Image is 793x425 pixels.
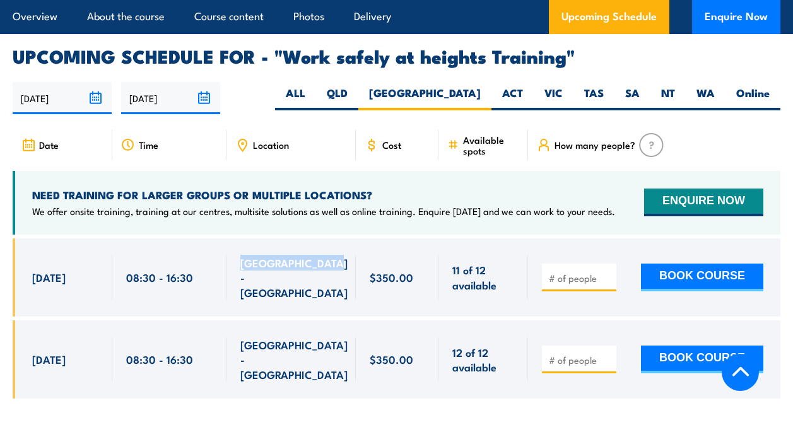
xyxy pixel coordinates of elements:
[275,86,316,110] label: ALL
[370,270,413,284] span: $350.00
[641,346,763,373] button: BOOK COURSE
[139,139,158,150] span: Time
[534,86,573,110] label: VIC
[549,354,612,366] input: # of people
[382,139,401,150] span: Cost
[644,189,763,216] button: ENQUIRE NOW
[463,134,519,156] span: Available spots
[32,205,615,218] p: We offer onsite training, training at our centres, multisite solutions as well as online training...
[32,188,615,202] h4: NEED TRAINING FOR LARGER GROUPS OR MULTIPLE LOCATIONS?
[641,264,763,291] button: BOOK COURSE
[358,86,491,110] label: [GEOGRAPHIC_DATA]
[253,139,289,150] span: Location
[126,270,193,284] span: 08:30 - 16:30
[614,86,650,110] label: SA
[240,255,348,300] span: [GEOGRAPHIC_DATA] - [GEOGRAPHIC_DATA]
[13,82,112,114] input: From date
[725,86,780,110] label: Online
[32,352,66,366] span: [DATE]
[686,86,725,110] label: WA
[452,262,514,292] span: 11 of 12 available
[39,139,59,150] span: Date
[555,139,635,150] span: How many people?
[126,352,193,366] span: 08:30 - 16:30
[121,82,220,114] input: To date
[549,272,612,284] input: # of people
[316,86,358,110] label: QLD
[13,47,780,64] h2: UPCOMING SCHEDULE FOR - "Work safely at heights Training"
[650,86,686,110] label: NT
[452,345,514,375] span: 12 of 12 available
[370,352,413,366] span: $350.00
[573,86,614,110] label: TAS
[32,270,66,284] span: [DATE]
[240,337,348,381] span: [GEOGRAPHIC_DATA] - [GEOGRAPHIC_DATA]
[491,86,534,110] label: ACT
